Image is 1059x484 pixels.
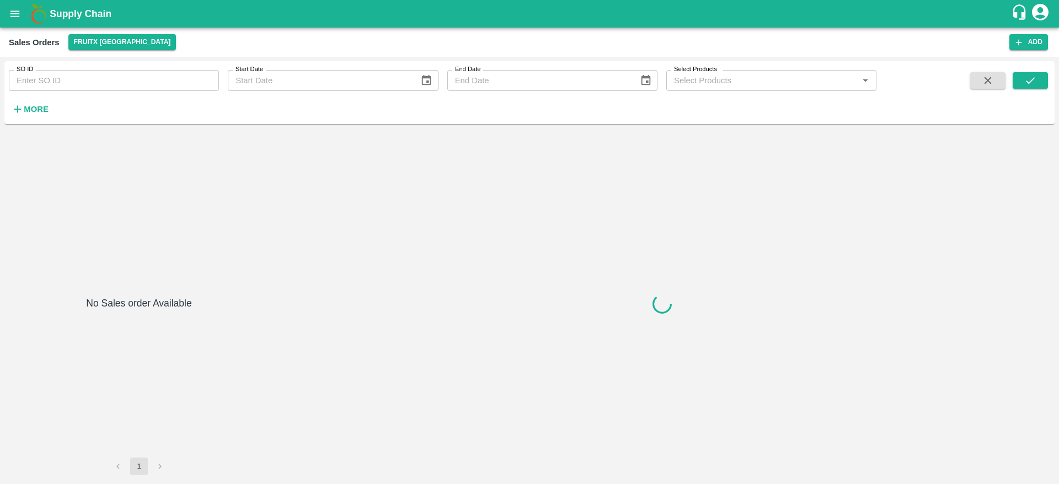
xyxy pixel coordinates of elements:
button: Choose date [635,70,656,91]
label: Select Products [674,65,717,74]
div: customer-support [1011,4,1030,24]
button: Select DC [68,34,176,50]
label: End Date [455,65,480,74]
img: logo [28,3,50,25]
nav: pagination navigation [108,458,170,475]
button: open drawer [2,1,28,26]
a: Supply Chain [50,6,1011,21]
div: account of current user [1030,2,1050,25]
input: Enter SO ID [9,70,219,91]
button: More [9,100,51,119]
input: End Date [447,70,631,91]
div: Sales Orders [9,35,60,50]
label: SO ID [17,65,33,74]
input: Start Date [228,70,411,91]
button: Choose date [416,70,437,91]
button: Open [858,73,873,88]
h6: No Sales order Available [86,295,191,458]
label: Start Date [236,65,263,74]
strong: More [24,105,49,114]
input: Select Products [670,73,855,88]
button: Add [1009,34,1048,50]
b: Supply Chain [50,8,111,19]
button: page 1 [130,458,148,475]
